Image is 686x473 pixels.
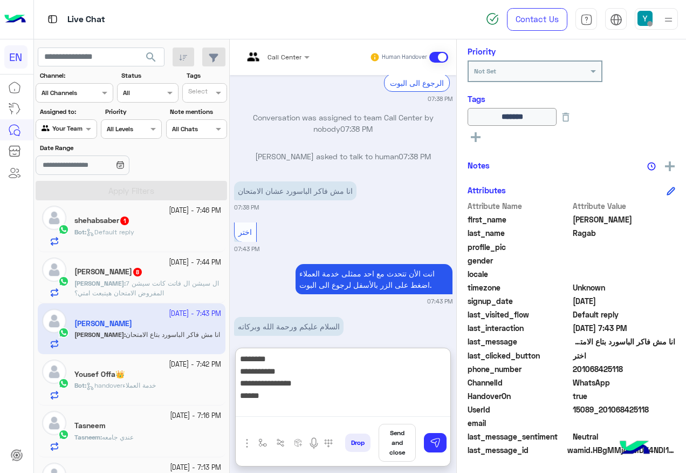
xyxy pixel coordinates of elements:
span: UserId [468,404,571,415]
b: : [74,381,86,389]
label: Channel: [40,71,112,80]
span: wamid.HBgMMjAxMDY4NDI1MTE4FQIAEhggQUM2QTFFODJGRTcxNEJCMDZBQjhBNEU3QkY0OEZBRDEA [567,444,675,456]
label: Assigned to: [40,107,95,117]
button: select flow [254,434,272,452]
span: signup_date [468,295,571,307]
span: phone_number [468,363,571,375]
h6: Attributes [468,185,506,195]
img: teams.png [243,52,263,70]
img: WhatsApp [58,276,69,287]
span: null [573,268,676,280]
small: [DATE] - 7:44 PM [169,258,221,268]
label: Priority [105,107,161,117]
img: defaultAdmin.png [42,411,66,435]
span: 201068425118 [573,363,676,375]
img: select flow [258,438,267,447]
h5: Tasneem [74,421,106,430]
img: create order [294,438,303,447]
b: : [74,433,102,441]
h6: Notes [468,160,490,170]
img: profile [662,13,675,26]
small: 07:43 PM [234,245,259,253]
span: HandoverOn [468,390,571,402]
p: Conversation was assigned to team Call Center by nobody [234,112,452,135]
span: Default reply [573,309,676,320]
span: true [573,390,676,402]
span: ال سيشن ال فاتت كانت سيشن 7 المفروض الامتحان هيتبعت امتي؟ [74,279,219,297]
h5: Yousef Offa👑 [74,370,125,379]
button: Apply Filters [36,181,227,200]
label: Status [121,71,177,80]
span: Tasneem [74,433,100,441]
div: EN [4,45,28,69]
button: create order [290,434,307,452]
button: Trigger scenario [272,434,290,452]
span: last_clicked_button [468,350,571,361]
img: send voice note [307,437,320,450]
span: Bot [74,228,85,236]
span: 8 [133,268,142,276]
a: tab [575,8,597,31]
small: [DATE] - 7:13 PM [170,463,221,473]
small: [DATE] - 7:16 PM [170,411,221,421]
span: Bot [74,381,85,389]
span: first_name [468,214,571,225]
img: defaultAdmin.png [42,206,66,230]
span: last_message_sentiment [468,431,571,442]
h5: Ahmed Mohamed [74,267,143,276]
small: [DATE] - 7:42 PM [169,360,221,370]
img: tab [580,13,593,26]
span: Attribute Name [468,200,571,212]
span: اختر [573,350,676,361]
span: last_message_id [468,444,565,456]
div: Select [187,86,208,99]
img: Logo [4,8,26,31]
label: Note mentions [170,107,225,117]
span: last_name [468,227,571,239]
span: search [145,51,157,64]
span: Hussein [573,214,676,225]
span: null [573,417,676,429]
span: last_visited_flow [468,309,571,320]
span: null [573,255,676,266]
small: [DATE] - 7:46 PM [169,206,221,216]
img: WhatsApp [58,429,69,440]
label: Tags [187,71,226,80]
span: 2025-09-14T10:03:48.726Z [573,295,676,307]
span: 1 [120,217,129,225]
span: Call Center [267,53,301,61]
span: اختر [238,227,252,236]
a: Contact Us [507,8,567,31]
span: Unknown [573,282,676,293]
p: 14/10/2025, 7:38 PM [234,181,356,200]
span: 07:38 PM [340,124,373,133]
span: locale [468,268,571,280]
span: 2 [573,377,676,388]
img: send attachment [241,437,253,450]
span: 15089_201068425118 [573,404,676,415]
img: WhatsApp [58,378,69,389]
span: 2025-10-14T16:43:49.994Z [573,322,676,334]
p: Live Chat [67,12,105,27]
span: عندي جامعه [102,433,134,441]
label: Date Range [40,143,161,153]
span: 0 [573,431,676,442]
span: email [468,417,571,429]
span: profile_pic [468,241,571,253]
span: handoverخدمة العملاء [86,381,156,389]
p: 14/10/2025, 7:43 PM [234,317,344,336]
b: Not Set [474,67,496,75]
img: defaultAdmin.png [42,360,66,384]
img: make a call [324,439,333,448]
img: add [665,161,675,171]
b: : [74,279,126,287]
div: الرجوع الى البوت [384,74,450,92]
button: search [138,48,164,71]
span: [PERSON_NAME] [74,279,124,287]
span: timezone [468,282,571,293]
span: Default reply [86,228,134,236]
img: spinner [486,12,499,25]
span: gender [468,255,571,266]
p: [PERSON_NAME] asked to talk to human [234,151,452,162]
span: last_message [468,336,571,347]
